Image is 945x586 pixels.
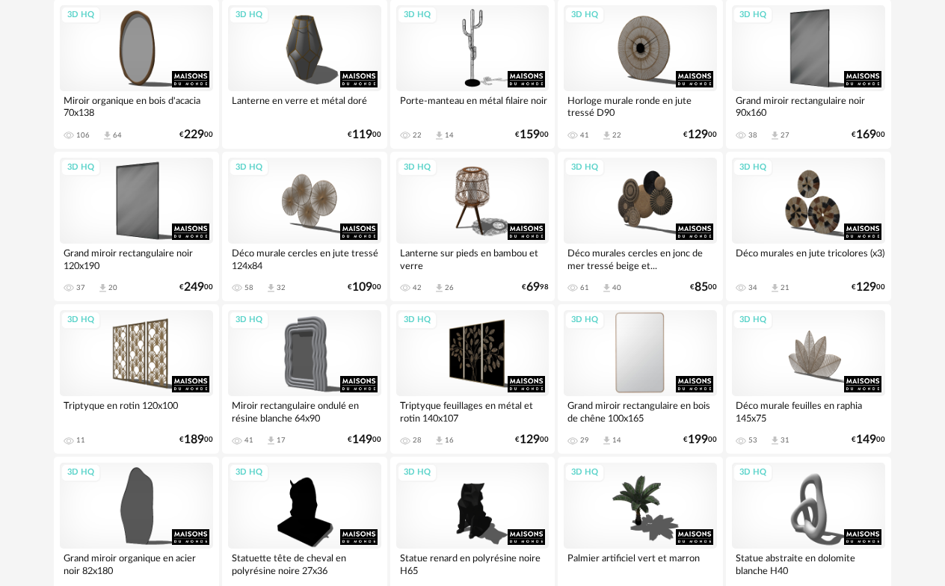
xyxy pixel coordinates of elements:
div: 3D HQ [61,463,101,482]
div: Statue renard en polyrésine noire H65 [396,549,550,579]
div: Horloge murale ronde en jute tressé D90 [564,91,717,121]
div: Déco murale feuilles en raphia 145x75 [732,396,885,426]
div: Statue abstraite en dolomite blanche H40 [732,549,885,579]
div: € 00 [515,435,549,445]
span: Download icon [769,130,781,141]
div: 3D HQ [229,311,269,330]
span: 199 [688,435,708,445]
div: 14 [612,436,621,445]
span: 169 [856,130,876,140]
div: Miroir organique en bois d'acacia 70x138 [60,91,213,121]
div: 37 [76,283,85,292]
span: Download icon [102,130,113,141]
div: 106 [76,131,90,140]
div: 3D HQ [733,158,773,177]
div: 42 [413,283,422,292]
div: Statuette tête de cheval en polyrésine noire 27x36 [228,549,381,579]
div: 61 [580,283,589,292]
a: 3D HQ Déco murales en jute tricolores (x3) 34 Download icon 21 €12900 [726,152,891,301]
span: 149 [352,435,372,445]
span: Download icon [434,130,445,141]
span: Download icon [601,435,612,446]
div: 40 [612,283,621,292]
div: 53 [748,436,757,445]
div: 3D HQ [229,158,269,177]
span: 159 [520,130,540,140]
span: 189 [184,435,204,445]
div: 38 [748,131,757,140]
div: € 00 [348,283,381,292]
div: 26 [445,283,454,292]
div: 31 [781,436,789,445]
span: 229 [184,130,204,140]
span: Download icon [769,283,781,294]
span: 129 [688,130,708,140]
div: 27 [781,131,789,140]
a: 3D HQ Déco murales cercles en jonc de mer tressé beige et... 61 Download icon 40 €8500 [558,152,723,301]
span: Download icon [601,130,612,141]
span: 149 [856,435,876,445]
div: € 00 [179,130,213,140]
span: 119 [352,130,372,140]
div: 3D HQ [564,311,605,330]
div: 3D HQ [564,158,605,177]
div: 3D HQ [564,463,605,482]
div: € 00 [690,283,717,292]
span: 129 [856,283,876,292]
div: € 00 [683,435,717,445]
div: Lanterne en verre et métal doré [228,91,381,121]
span: Download icon [434,283,445,294]
div: 17 [277,436,286,445]
div: 29 [580,436,589,445]
div: 28 [413,436,422,445]
span: 69 [526,283,540,292]
span: Download icon [265,435,277,446]
div: Grand miroir rectangulaire en bois de chêne 100x165 [564,396,717,426]
div: 3D HQ [61,311,101,330]
div: € 00 [179,283,213,292]
div: 41 [580,131,589,140]
div: € 00 [852,283,885,292]
div: 21 [781,283,789,292]
div: € 00 [348,130,381,140]
div: € 00 [179,435,213,445]
div: Grand miroir rectangulaire noir 90x160 [732,91,885,121]
a: 3D HQ Grand miroir rectangulaire en bois de chêne 100x165 29 Download icon 14 €19900 [558,304,723,454]
div: 14 [445,131,454,140]
div: 3D HQ [397,158,437,177]
div: 32 [277,283,286,292]
div: Triptyque en rotin 120x100 [60,396,213,426]
span: Download icon [434,435,445,446]
div: Porte-manteau en métal filaire noir [396,91,550,121]
div: 3D HQ [61,6,101,25]
div: Grand miroir organique en acier noir 82x180 [60,549,213,579]
a: 3D HQ Miroir rectangulaire ondulé en résine blanche 64x90 41 Download icon 17 €14900 [222,304,387,454]
div: 22 [612,131,621,140]
a: 3D HQ Triptyque en rotin 120x100 11 €18900 [54,304,219,454]
div: 58 [244,283,253,292]
div: 3D HQ [229,6,269,25]
span: 129 [520,435,540,445]
div: Lanterne sur pieds en bambou et verre [396,244,550,274]
div: 34 [748,283,757,292]
a: 3D HQ Grand miroir rectangulaire noir 120x190 37 Download icon 20 €24900 [54,152,219,301]
span: 249 [184,283,204,292]
span: Download icon [601,283,612,294]
a: 3D HQ Déco murale cercles en jute tressé 124x84 58 Download icon 32 €10900 [222,152,387,301]
a: 3D HQ Triptyque feuillages en métal et rotin 140x107 28 Download icon 16 €12900 [390,304,555,454]
div: Déco murales en jute tricolores (x3) [732,244,885,274]
div: Triptyque feuillages en métal et rotin 140x107 [396,396,550,426]
div: 3D HQ [564,6,605,25]
div: Miroir rectangulaire ondulé en résine blanche 64x90 [228,396,381,426]
span: 109 [352,283,372,292]
div: 3D HQ [397,463,437,482]
div: 41 [244,436,253,445]
div: 20 [108,283,117,292]
div: 3D HQ [397,311,437,330]
span: Download icon [97,283,108,294]
div: 3D HQ [229,463,269,482]
div: 3D HQ [61,158,101,177]
div: € 98 [522,283,549,292]
div: 11 [76,436,85,445]
div: 3D HQ [733,463,773,482]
